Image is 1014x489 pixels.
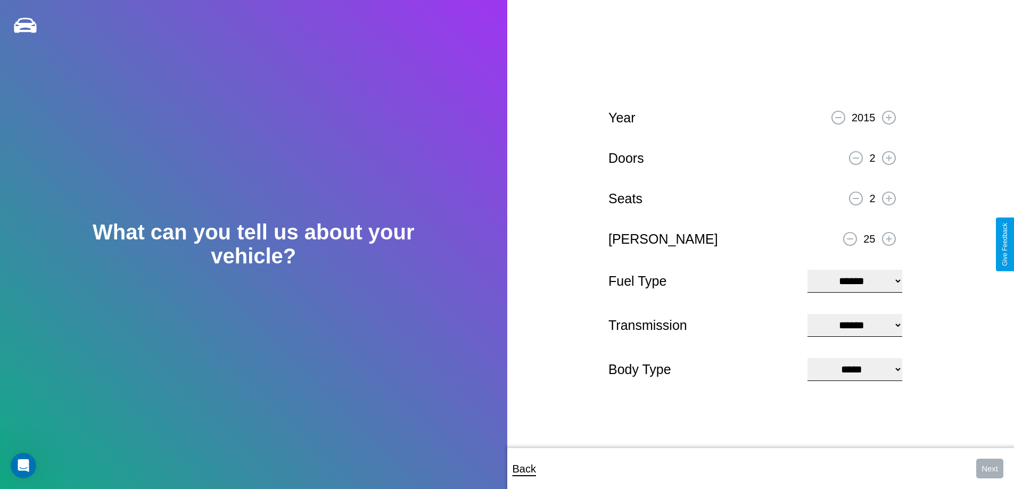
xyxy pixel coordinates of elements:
[608,269,797,293] p: Fuel Type
[1001,223,1009,266] div: Give Feedback
[608,146,644,170] p: Doors
[869,189,875,208] p: 2
[863,229,875,248] p: 25
[608,187,642,211] p: Seats
[513,459,536,478] p: Back
[51,220,456,268] h2: What can you tell us about your vehicle?
[976,459,1003,478] button: Next
[608,313,797,337] p: Transmission
[608,227,718,251] p: [PERSON_NAME]
[869,148,875,168] p: 2
[852,108,876,127] p: 2015
[11,453,36,478] iframe: Intercom live chat
[608,106,636,130] p: Year
[608,358,797,382] p: Body Type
